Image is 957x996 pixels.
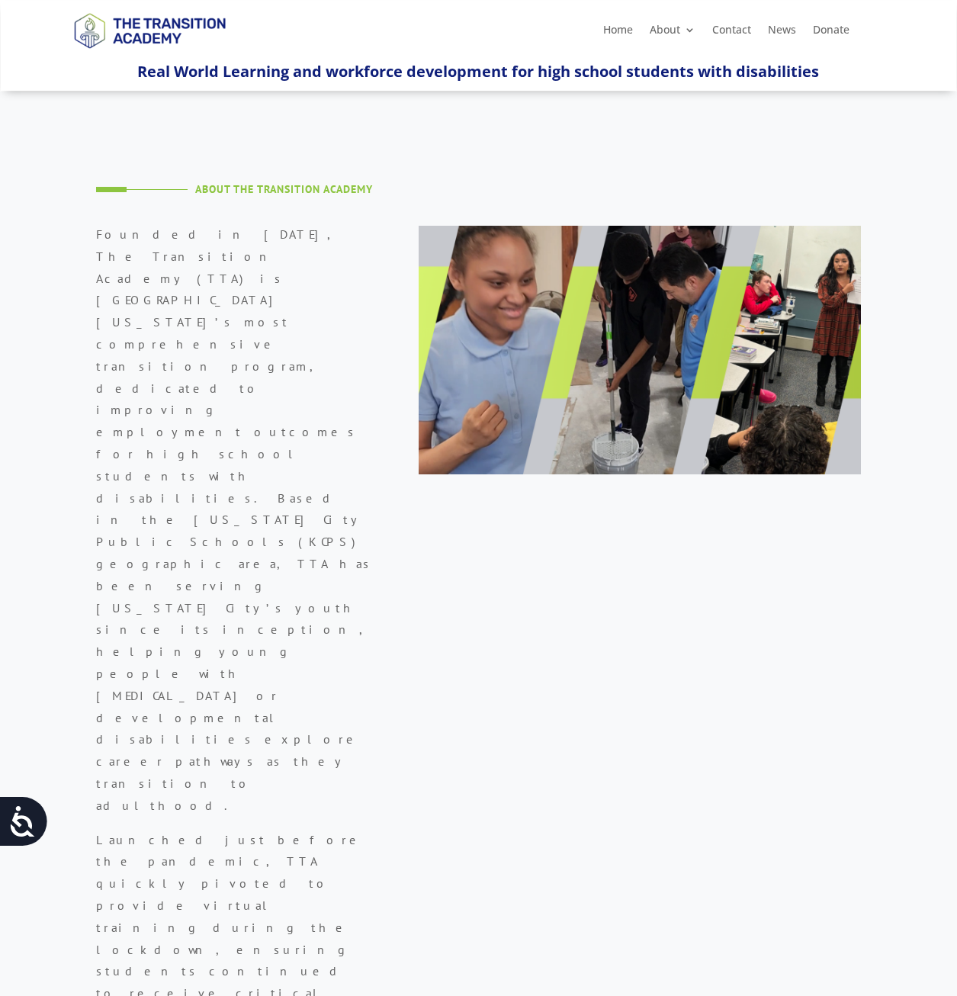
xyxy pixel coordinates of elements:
span: Founded in [DATE], The Transition Academy (TTA) is [GEOGRAPHIC_DATA] [US_STATE]’s most comprehens... [96,227,372,813]
a: News [768,24,796,41]
img: TTA Brand_TTA Primary Logo_Horizontal_Light BG [67,3,232,57]
img: About Page Image [419,226,861,474]
a: Contact [712,24,751,41]
h4: About The Transition Academy [195,184,377,202]
a: Home [603,24,633,41]
a: Donate [813,24,849,41]
a: Logo-Noticias [67,46,232,60]
span: Real World Learning and workforce development for high school students with disabilities [137,61,819,82]
a: About [650,24,695,41]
